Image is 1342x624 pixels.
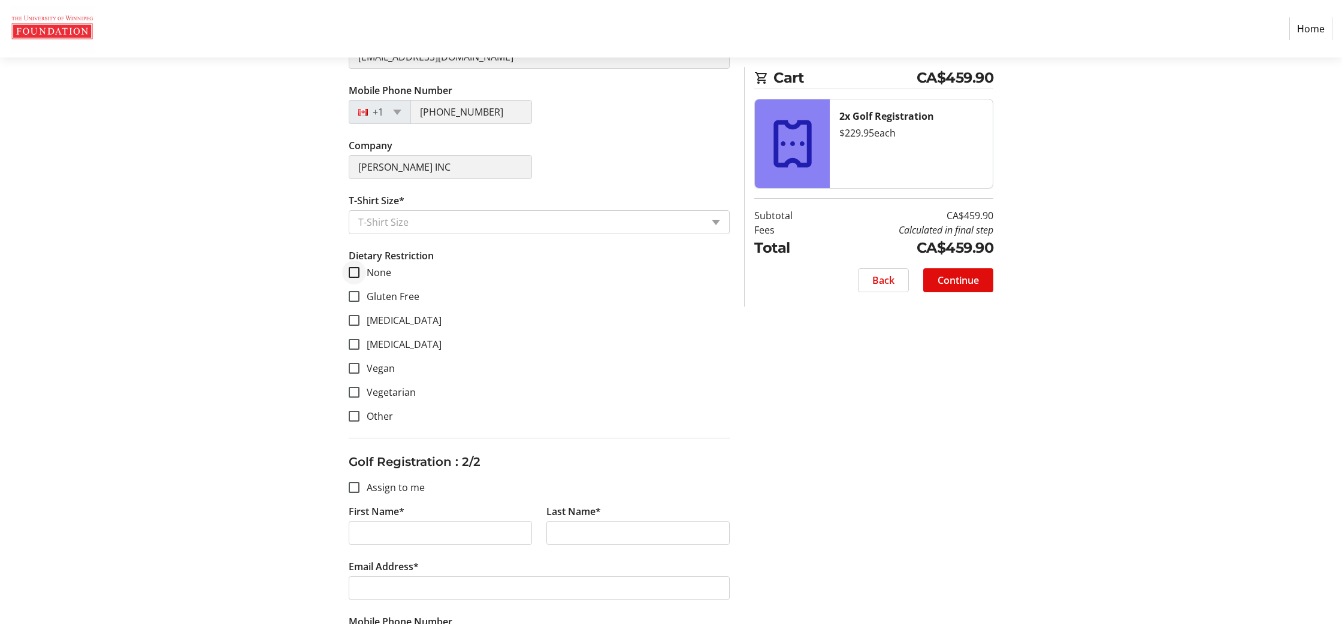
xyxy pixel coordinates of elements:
button: Back [858,268,909,292]
button: Continue [923,268,993,292]
label: Assign to me [359,480,425,495]
strong: 2x Golf Registration [839,110,934,123]
label: [MEDICAL_DATA] [359,337,442,352]
label: Company [349,138,392,153]
label: Mobile Phone Number [349,83,452,98]
label: [MEDICAL_DATA] [359,313,442,328]
label: Last Name* [546,504,601,519]
td: Fees [754,223,823,237]
td: Calculated in final step [823,223,993,237]
label: Email Address* [349,559,419,574]
span: Continue [938,273,979,287]
input: (506) 234-5678 [410,100,532,124]
label: Other [359,409,393,423]
td: CA$459.90 [823,237,993,259]
span: CA$459.90 [917,67,994,89]
a: Home [1289,17,1332,40]
label: Vegan [359,361,395,375]
label: First Name* [349,504,404,519]
td: Total [754,237,823,259]
label: Gluten Free [359,289,419,304]
label: T-Shirt Size* [349,193,404,208]
label: Vegetarian [359,385,416,399]
p: Dietary Restriction [349,249,730,263]
h3: Golf Registration : 2/2 [349,453,730,471]
span: Back [872,273,894,287]
td: Subtotal [754,208,823,223]
label: None [359,265,391,280]
td: CA$459.90 [823,208,993,223]
div: $229.95 each [839,126,983,140]
img: The U of W Foundation's Logo [10,5,95,53]
span: Cart [773,67,917,89]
